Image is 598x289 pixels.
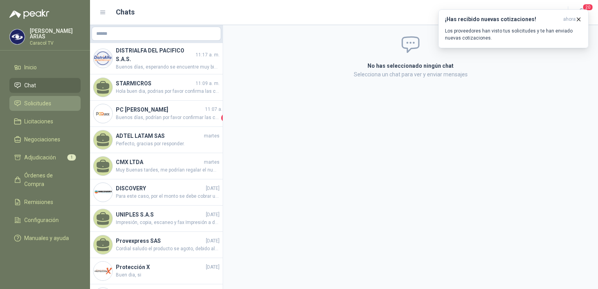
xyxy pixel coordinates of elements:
[24,234,69,242] span: Manuales y ayuda
[116,219,220,226] span: Impresión, copia, escaneo y fax Impresión a doble cara automática Escaneo dúplex automático (ADF ...
[274,61,547,70] h2: No has seleccionado ningún chat
[24,198,53,206] span: Remisiones
[116,193,220,200] span: Para este caso, por el monto se debe cobrar un flete por valor de $15.000, por favor confirmar si...
[94,49,112,68] img: Company Logo
[90,127,223,153] a: ADTEL LATAM SASmartesPerfecto, gracias por responder.
[116,88,220,95] span: Hola buen dia, podrias por favor confirma las cantidades, quedo atenta
[116,245,220,253] span: Cordial saludo el producto se agoto, debido ala lata demanda , no se tramitó el pedido, se aviso ...
[116,63,220,71] span: Buenos días, esperando se encuentre muy bien. Amablemente solicitamos de su colaboracion con imag...
[9,60,81,75] a: Inicio
[9,168,81,191] a: Órdenes de Compra
[9,9,49,19] img: Logo peakr
[90,74,223,101] a: STARMICROS11:09 a. m.Hola buen dia, podrias por favor confirma las cantidades, quedo atenta
[30,41,81,45] p: Caracol TV
[116,46,194,63] h4: DISTRIALFA DEL PACIFICO S.A.S.
[9,96,81,111] a: Solicitudes
[575,5,589,20] button: 20
[274,70,547,79] p: Selecciona un chat para ver y enviar mensajes
[116,114,220,122] span: Buenos días, podrían por favor confirmar las cantidades solicitadas?
[90,232,223,258] a: Provexpress SAS[DATE]Cordial saludo el producto se agoto, debido ala lata demanda , no se tramitó...
[24,63,37,72] span: Inicio
[582,4,593,11] span: 20
[9,132,81,147] a: Negociaciones
[24,171,73,188] span: Órdenes de Compra
[204,159,220,166] span: martes
[116,140,220,148] span: Perfecto, gracias por responder.
[206,237,220,245] span: [DATE]
[116,271,220,279] span: Buen dia, si
[206,211,220,219] span: [DATE]
[116,132,202,140] h4: ADTEL LATAM SAS
[116,79,194,88] h4: STARMICROS
[90,258,223,284] a: Company LogoProtección X[DATE]Buen dia, si
[206,264,220,271] span: [DATE]
[90,179,223,206] a: Company LogoDISCOVERY[DATE]Para este caso, por el monto se debe cobrar un flete por valor de $15....
[206,185,220,192] span: [DATE]
[116,7,135,18] h1: Chats
[9,213,81,228] a: Configuración
[10,29,25,44] img: Company Logo
[9,195,81,210] a: Remisiones
[196,51,220,59] span: 11:17 a. m.
[445,16,560,23] h3: ¡Has recibido nuevas cotizaciones!
[116,158,202,166] h4: CMX LTDA
[438,9,589,48] button: ¡Has recibido nuevas cotizaciones!ahora Los proveedores han visto tus solicitudes y te han enviad...
[24,81,36,90] span: Chat
[116,263,204,271] h4: Protección X
[94,183,112,202] img: Company Logo
[196,80,220,87] span: 11:09 a. m.
[90,206,223,232] a: UNIPLES S.A.S[DATE]Impresión, copia, escaneo y fax Impresión a doble cara automática Escaneo dúpl...
[445,27,582,42] p: Los proveedores han visto tus solicitudes y te han enviado nuevas cotizaciones.
[204,132,220,140] span: martes
[24,135,60,144] span: Negociaciones
[116,237,204,245] h4: Provexpress SAS
[90,101,223,127] a: Company LogoPC [PERSON_NAME]11:07 a. m.Buenos días, podrían por favor confirmar las cantidades so...
[94,104,112,123] img: Company Logo
[30,28,81,39] p: [PERSON_NAME] ARIAS
[9,231,81,246] a: Manuales y ayuda
[90,43,223,74] a: Company LogoDISTRIALFA DEL PACIFICO S.A.S.11:17 a. m.Buenos días, esperando se encuentre muy bien...
[24,99,51,108] span: Solicitudes
[24,117,53,126] span: Licitaciones
[9,150,81,165] a: Adjudicación1
[94,262,112,280] img: Company Logo
[221,114,229,122] span: 1
[24,216,59,224] span: Configuración
[9,114,81,129] a: Licitaciones
[9,78,81,93] a: Chat
[24,153,56,162] span: Adjudicación
[205,106,229,113] span: 11:07 a. m.
[90,153,223,179] a: CMX LTDAmartesMuy Buenas tardes, me podrían regalar el numero de referencia, para cotizar la corr...
[563,16,576,23] span: ahora
[116,184,204,193] h4: DISCOVERY
[116,105,204,114] h4: PC [PERSON_NAME]
[116,210,204,219] h4: UNIPLES S.A.S
[67,154,76,161] span: 1
[116,166,220,174] span: Muy Buenas tardes, me podrían regalar el numero de referencia, para cotizar la correcta, muchas g...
